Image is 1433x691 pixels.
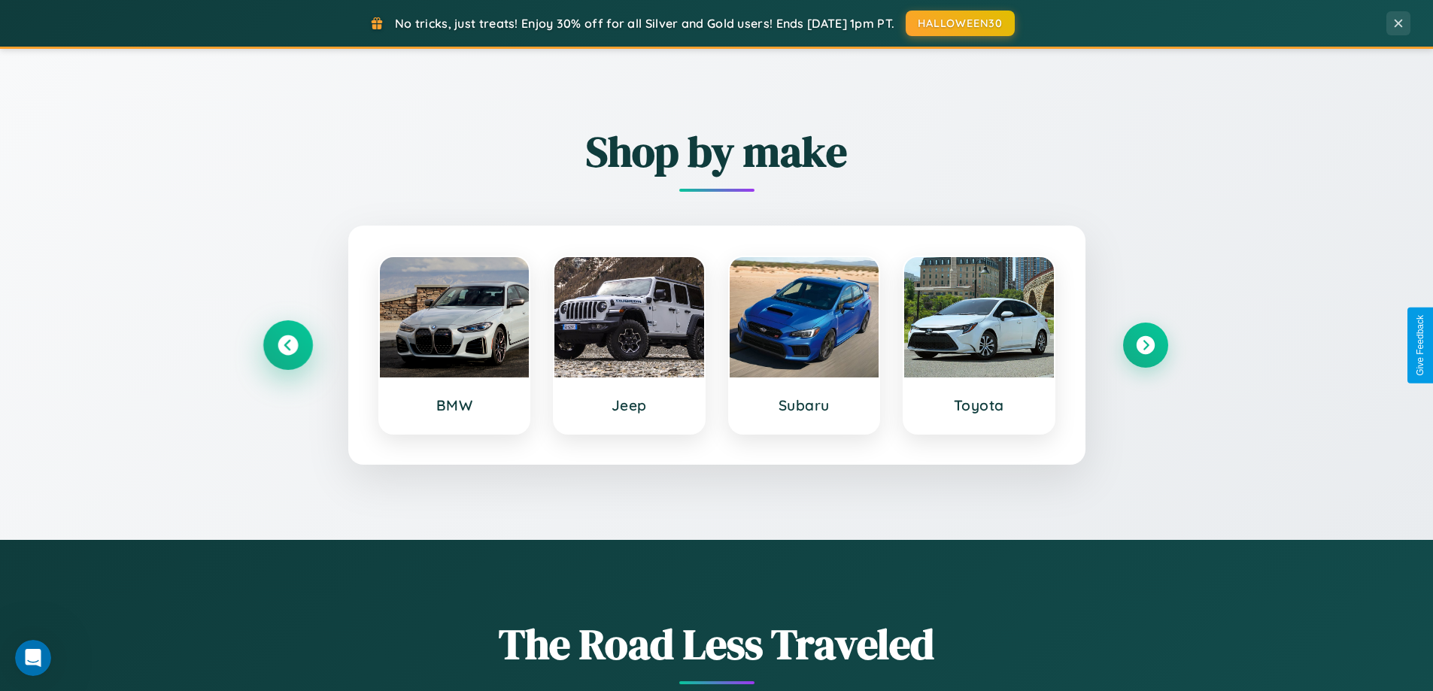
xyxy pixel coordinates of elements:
[395,16,894,31] span: No tricks, just treats! Enjoy 30% off for all Silver and Gold users! Ends [DATE] 1pm PT.
[1415,315,1425,376] div: Give Feedback
[266,615,1168,673] h1: The Road Less Traveled
[569,396,689,414] h3: Jeep
[906,11,1015,36] button: HALLOWEEN30
[395,396,515,414] h3: BMW
[919,396,1039,414] h3: Toyota
[745,396,864,414] h3: Subaru
[15,640,51,676] iframe: Intercom live chat
[266,123,1168,180] h2: Shop by make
